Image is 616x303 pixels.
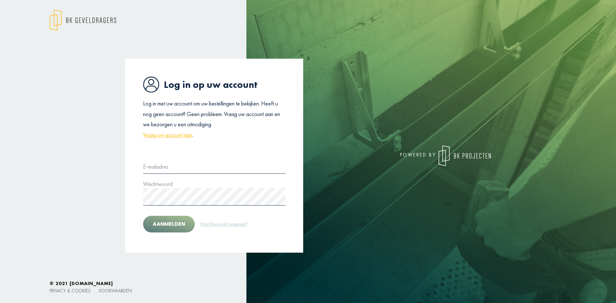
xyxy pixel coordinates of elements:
[143,76,286,93] h1: Log in op uw account
[439,146,491,166] img: logo
[200,220,248,228] a: Wachtwoord vergeten?
[143,179,173,189] label: Wachtwoord
[50,281,566,286] h6: © 2021 [DOMAIN_NAME]
[50,10,116,31] img: logo
[143,130,193,140] a: Vraag uw account aan
[143,98,286,140] p: Log in met uw account om uw bestellingen te bekijken. Heeft u nog geen account? Geen probleem. Vr...
[313,146,491,166] div: powered by
[98,288,132,294] a: Voorwaarden
[143,76,159,93] img: icon
[50,288,91,294] a: Privacy & cookies
[143,216,195,232] button: Aanmelden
